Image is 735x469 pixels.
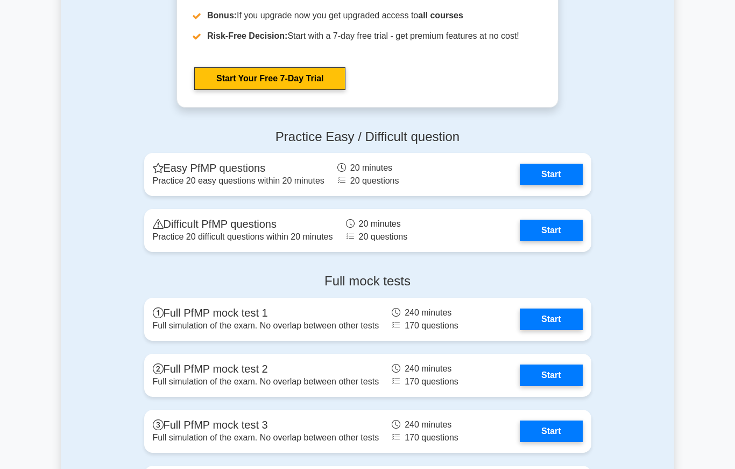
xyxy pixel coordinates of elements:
[520,421,582,442] a: Start
[194,67,345,90] a: Start Your Free 7-Day Trial
[520,309,582,330] a: Start
[520,164,582,185] a: Start
[144,274,591,289] h4: Full mock tests
[144,129,591,145] h4: Practice Easy / Difficult question
[520,365,582,386] a: Start
[520,220,582,241] a: Start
